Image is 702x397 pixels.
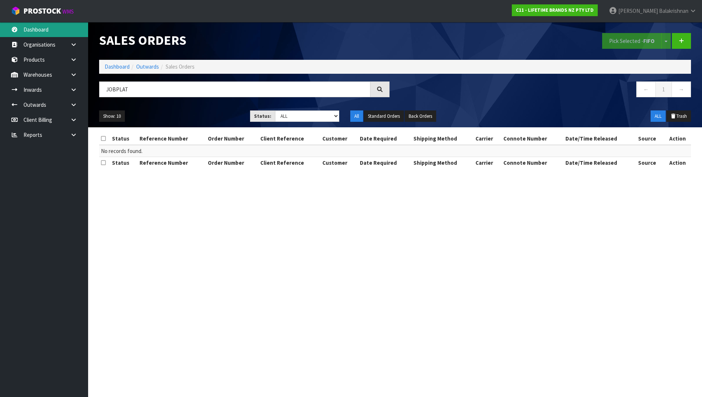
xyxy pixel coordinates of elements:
th: Action [665,157,691,169]
a: C11 - LIFETIME BRANDS NZ PTY LTD [512,4,598,16]
th: Status [110,133,138,145]
th: Date Required [358,157,411,169]
a: 1 [655,81,672,97]
th: Carrier [474,157,502,169]
th: Customer [321,133,358,145]
th: Client Reference [258,133,321,145]
th: Action [665,133,691,145]
input: Search sales orders [99,81,370,97]
a: → [672,81,691,97]
th: Order Number [206,133,258,145]
button: Back Orders [405,110,436,122]
button: Show: 10 [99,110,125,122]
strong: C11 - LIFETIME BRANDS NZ PTY LTD [516,7,594,13]
a: Dashboard [105,63,130,70]
th: Shipping Method [412,133,474,145]
small: WMS [62,8,74,15]
th: Source [636,157,665,169]
th: Reference Number [138,157,206,169]
h1: Sales Orders [99,33,390,47]
th: Date/Time Released [564,133,636,145]
span: ProStock [23,6,61,16]
button: Pick Selected -FIFO [602,33,662,49]
strong: Status: [254,113,271,119]
button: ALL [651,110,666,122]
a: Outwards [136,63,159,70]
img: cube-alt.png [11,6,20,15]
span: Sales Orders [166,63,195,70]
th: Reference Number [138,133,206,145]
th: Date/Time Released [564,157,636,169]
th: Date Required [358,133,411,145]
th: Source [636,133,665,145]
span: Balakrishnan [659,7,688,14]
th: Connote Number [502,157,564,169]
td: No records found. [99,145,691,157]
th: Status [110,157,138,169]
th: Customer [321,157,358,169]
a: ← [636,81,656,97]
th: Order Number [206,157,258,169]
th: Client Reference [258,157,321,169]
button: Trash [666,110,691,122]
strong: FIFO [643,37,655,44]
button: Standard Orders [364,110,404,122]
button: All [350,110,363,122]
nav: Page navigation [401,81,691,99]
span: [PERSON_NAME] [618,7,658,14]
th: Carrier [474,133,502,145]
th: Connote Number [502,133,564,145]
th: Shipping Method [412,157,474,169]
